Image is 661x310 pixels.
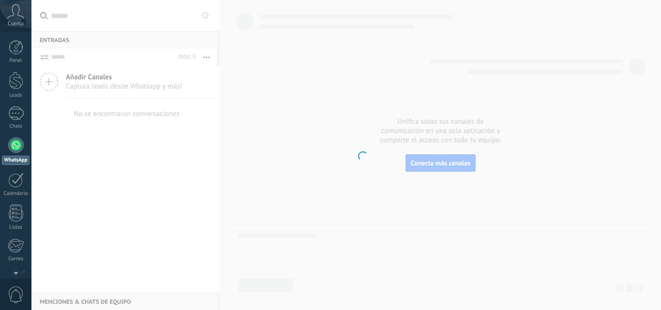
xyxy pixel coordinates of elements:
[2,58,30,64] div: Panel
[8,21,24,27] span: Cuenta
[2,256,30,262] div: Correo
[2,191,30,197] div: Calendario
[2,123,30,130] div: Chats
[2,92,30,99] div: Leads
[2,224,30,231] div: Listas
[2,156,30,165] div: WhatsApp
